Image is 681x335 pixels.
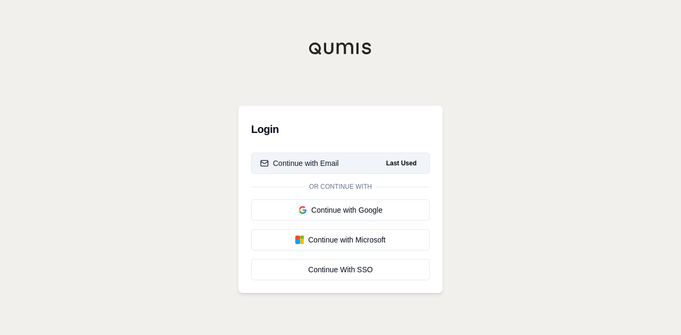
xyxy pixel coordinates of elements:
[260,205,421,215] div: Continue with Google
[260,264,421,275] div: Continue With SSO
[251,229,430,250] button: Continue with Microsoft
[251,119,430,140] h3: Login
[251,153,430,174] button: Continue with EmailLast Used
[305,182,376,191] span: Or continue with
[260,234,421,245] div: Continue with Microsoft
[251,259,430,280] a: Continue With SSO
[260,158,339,169] div: Continue with Email
[309,42,372,55] img: Qumis
[382,157,421,170] span: Last Used
[251,199,430,221] button: Continue with Google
